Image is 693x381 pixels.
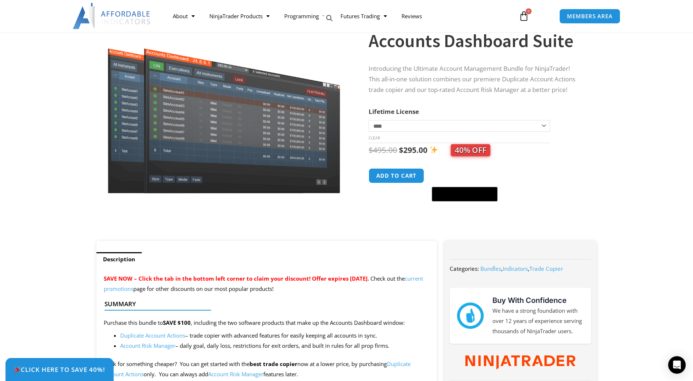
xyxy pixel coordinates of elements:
[104,275,369,282] span: SAVE NOW – Click the tab in the bottom left corner to claim your discount! Offer expires [DATE].
[668,356,686,374] div: Open Intercom Messenger
[120,331,430,341] li: – trade copier with advanced features for easily keeping all accounts in sync.
[165,8,510,24] nav: Menu
[120,332,185,339] a: Duplicate Account Actions
[120,342,175,349] a: Account Risk Manager
[369,135,380,141] a: Clear options
[202,8,277,24] a: NinjaTrader Products
[465,355,575,369] img: NinjaTrader Wordmark color RGB | Affordable Indicators – NinjaTrader
[526,8,532,14] span: 0
[14,366,20,373] img: 🎉
[559,9,620,24] a: MEMBERS AREA
[5,358,114,381] a: 🎉Click Here to save 40%!
[369,64,582,95] p: Introducing the Ultimate Account Management Bundle for NinjaTrader! This all-in-one solution comb...
[450,265,479,272] span: Categories:
[323,12,336,25] a: View full-screen image gallery
[369,145,373,155] span: $
[529,265,563,272] a: Trade Copier
[120,341,430,351] li: – daily goal, daily loss, restrictions for exit orders, and built in rules for all prop firms.
[399,145,427,155] bdi: 295.00
[480,265,501,272] a: Bundles
[96,252,142,266] a: Description
[451,144,490,156] span: 40% OFF
[165,8,202,24] a: About
[104,300,423,308] h4: Summary
[508,5,540,27] a: 0
[480,265,563,272] span: , ,
[492,295,584,306] h3: Buy With Confidence
[14,366,105,373] span: Click Here to save 40%!
[503,265,528,272] a: Indicators
[399,145,403,155] span: $
[333,8,394,24] a: Futures Trading
[394,8,429,24] a: Reviews
[432,187,498,201] button: Buy with GPay
[369,107,419,116] label: Lifetime License
[277,8,333,24] a: Programming
[163,319,191,326] strong: SAVE $100
[73,3,151,29] img: LogoAI | Affordable Indicators – NinjaTrader
[369,145,397,155] bdi: 495.00
[104,274,430,294] p: Check out the page for other discounts on our most popular products!
[567,14,613,19] span: MEMBERS AREA
[430,146,438,154] img: ✨
[369,206,582,212] iframe: PayPal Message 1
[104,318,430,328] p: Purchase this bundle to , including the two software products that make up the Accounts Dashboard...
[430,167,496,185] iframe: Secure express checkout frame
[492,306,584,336] p: We have a strong foundation with over 12 years of experience serving thousands of NinjaTrader users.
[369,168,424,183] button: Add to cart
[369,28,582,54] h1: Accounts Dashboard Suite
[457,303,483,329] img: mark thumbs good 43913 | Affordable Indicators – NinjaTrader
